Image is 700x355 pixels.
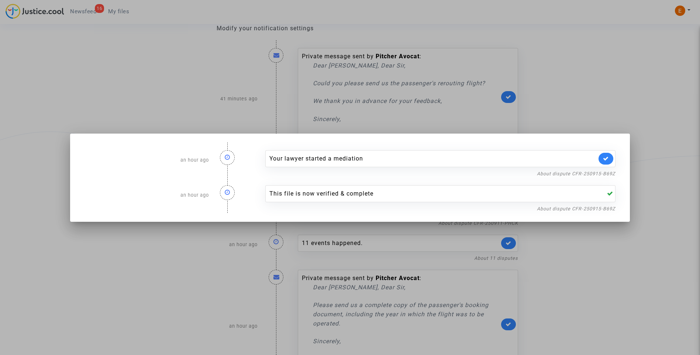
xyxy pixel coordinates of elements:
div: This file is now verified & complete [269,189,597,198]
div: an hour ago [79,143,214,178]
div: Your lawyer started a mediation [269,154,597,163]
a: About dispute CFR-250915-B69Z [537,206,615,211]
div: an hour ago [79,178,214,213]
a: About dispute CFR-250915-B69Z [537,171,615,176]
